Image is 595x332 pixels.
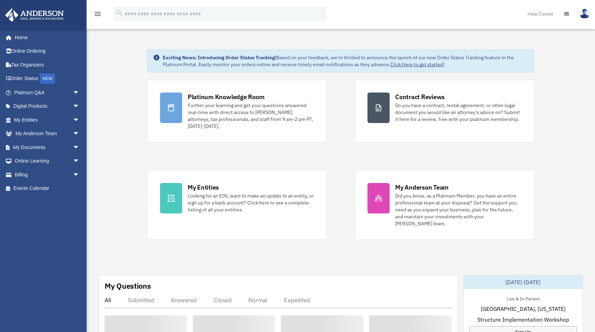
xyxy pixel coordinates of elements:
div: My Entities [188,183,219,192]
span: arrow_drop_down [73,168,87,182]
a: My Anderson Teamarrow_drop_down [5,127,90,141]
div: Platinum Knowledge Room [188,93,265,101]
div: Do you have a contract, rental agreement, or other legal document you would like an attorney's ad... [395,102,522,123]
span: [GEOGRAPHIC_DATA], [US_STATE] [481,305,566,313]
span: arrow_drop_down [73,127,87,141]
a: Tax Organizers [5,58,90,72]
div: Based on your feedback, we're thrilled to announce the launch of our new Order Status Tracking fe... [163,54,529,68]
div: Did you know, as a Platinum Member, you have an entire professional team at your disposal? Get th... [395,192,522,227]
a: Online Learningarrow_drop_down [5,154,90,168]
span: arrow_drop_down [73,86,87,100]
i: search [116,9,123,17]
span: arrow_drop_down [73,99,87,114]
a: My Entities Looking for an EIN, want to make an update to an entity, or sign up for a bank accoun... [147,170,327,240]
a: Click Here to get started! [390,61,444,68]
div: All [105,297,111,304]
a: Platinum Q&Aarrow_drop_down [5,86,90,99]
a: Home [5,30,87,44]
a: Digital Productsarrow_drop_down [5,99,90,113]
div: Looking for an EIN, want to make an update to an entity, or sign up for a bank account? Click her... [188,192,314,213]
div: My Questions [105,281,151,291]
span: Structure Implementation Workshop [477,315,569,324]
i: menu [94,10,102,18]
a: Platinum Knowledge Room Further your learning and get your questions answered real-time with dire... [147,80,327,142]
span: arrow_drop_down [73,140,87,155]
a: Billingarrow_drop_down [5,168,90,182]
span: arrow_drop_down [73,113,87,127]
a: My Entitiesarrow_drop_down [5,113,90,127]
div: Further your learning and get your questions answered real-time with direct access to [PERSON_NAM... [188,102,314,130]
a: Online Ordering [5,44,90,58]
a: Contract Reviews Do you have a contract, rental agreement, or other legal document you would like... [355,80,534,142]
a: My Documentsarrow_drop_down [5,140,90,154]
strong: Exciting News: Introducing Order Status Tracking! [163,54,276,61]
div: NEW [40,73,55,84]
div: Contract Reviews [395,93,445,101]
div: Closed [213,297,232,304]
div: Expedited [284,297,310,304]
div: Answered [171,297,197,304]
div: Submitted [128,297,154,304]
div: My Anderson Team [395,183,449,192]
div: Normal [248,297,267,304]
a: Events Calendar [5,182,90,195]
a: menu [94,12,102,18]
img: Anderson Advisors Platinum Portal [3,8,66,22]
img: User Pic [579,9,590,19]
a: My Anderson Team Did you know, as a Platinum Member, you have an entire professional team at your... [355,170,534,240]
a: Order StatusNEW [5,72,90,86]
span: arrow_drop_down [73,154,87,168]
div: Live & In-Person [501,295,545,302]
div: [DATE]-[DATE] [464,275,583,289]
